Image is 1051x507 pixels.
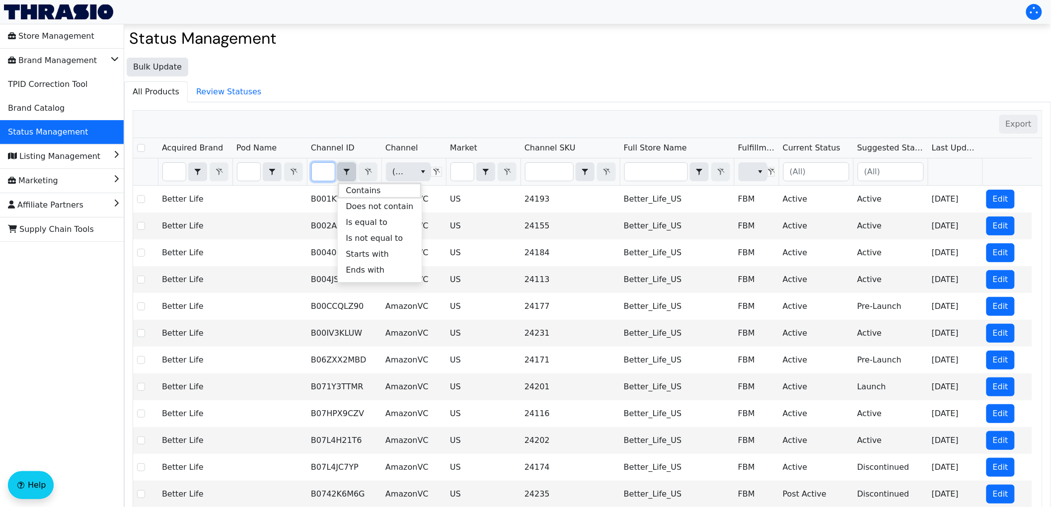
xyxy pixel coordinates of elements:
td: [DATE] [928,239,982,266]
th: Filter [853,158,928,186]
td: Active [779,293,853,320]
td: Better_Life_US [620,186,734,213]
td: Better Life [158,320,232,347]
span: Listing Management [8,148,100,164]
input: (All) [784,163,849,181]
td: B0040MH0SY [307,239,381,266]
td: AmazonVC [381,427,446,454]
span: Last Update [932,142,978,154]
td: B07HPX9CZV [307,400,381,427]
td: Better_Life_US [620,293,734,320]
td: [DATE] [928,293,982,320]
span: Does not contain [346,201,413,213]
th: Filter [734,158,779,186]
td: Discontinued [853,454,928,481]
td: FBM [734,186,779,213]
td: 24177 [521,293,620,320]
td: B001KYNZYI [307,186,381,213]
td: Pre-Launch [853,293,928,320]
span: Edit [993,435,1008,446]
td: FBM [734,373,779,400]
input: Filter [525,163,573,181]
span: Edit [993,274,1008,286]
td: Better_Life_US [620,239,734,266]
td: Better Life [158,266,232,293]
button: Edit [986,431,1015,450]
td: [DATE] [928,373,982,400]
td: Better_Life_US [620,213,734,239]
span: Choose Operator [690,162,709,181]
button: select [690,163,708,181]
td: [DATE] [928,347,982,373]
td: 24202 [521,427,620,454]
button: select [416,163,430,181]
button: Bulk Update [127,58,188,76]
td: 24171 [521,347,620,373]
span: Fulfillment [738,142,775,154]
input: Select Row [137,195,145,203]
span: Current Status [783,142,840,154]
span: Review Statuses [188,82,269,102]
input: Select Row [137,490,145,498]
td: 24113 [521,266,620,293]
td: US [446,293,521,320]
span: Edit [993,247,1008,259]
td: Active [853,239,928,266]
button: select [263,163,281,181]
span: Status Management [8,124,88,140]
span: Edit [993,354,1008,366]
td: Better_Life_US [620,427,734,454]
th: Filter [521,158,620,186]
button: select [477,163,495,181]
td: US [446,213,521,239]
button: Edit [986,297,1015,316]
td: Better Life [158,454,232,481]
td: AmazonVC [381,293,446,320]
td: Better Life [158,239,232,266]
td: FBM [734,347,779,373]
span: TPID Correction Tool [8,76,87,92]
th: Filter [381,158,446,186]
span: Edit [993,193,1008,205]
td: Active [779,347,853,373]
button: Edit [986,404,1015,423]
td: 24184 [521,239,620,266]
button: select [576,163,594,181]
td: AmazonVC [381,347,446,373]
td: Active [779,186,853,213]
td: FBM [734,213,779,239]
th: Filter [307,158,381,186]
input: Filter [312,163,335,181]
td: FBM [734,400,779,427]
input: Select Row [137,222,145,230]
td: Active [853,320,928,347]
button: Edit [986,217,1015,235]
td: [DATE] [928,186,982,213]
button: select [338,163,356,181]
input: Filter [451,163,474,181]
td: Active [779,213,853,239]
td: Active [779,373,853,400]
td: B002AFK8QY [307,213,381,239]
td: B004JSLZEO [307,266,381,293]
td: Active [779,266,853,293]
span: Acquired Brand [162,142,223,154]
td: B07L4JC7YP [307,454,381,481]
span: Marketing [8,173,58,189]
span: Choose Operator [188,162,207,181]
td: 24116 [521,400,620,427]
td: Better_Life_US [620,400,734,427]
span: Suggested Status [857,142,924,154]
input: Select Row [137,144,145,152]
span: Bulk Update [133,61,182,73]
span: Market [450,142,477,154]
td: Launch [853,373,928,400]
td: FBM [734,320,779,347]
td: 24201 [521,373,620,400]
td: B00IV3KLUW [307,320,381,347]
input: Select Row [137,436,145,444]
td: 24231 [521,320,620,347]
td: [DATE] [928,427,982,454]
td: US [446,239,521,266]
td: US [446,320,521,347]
